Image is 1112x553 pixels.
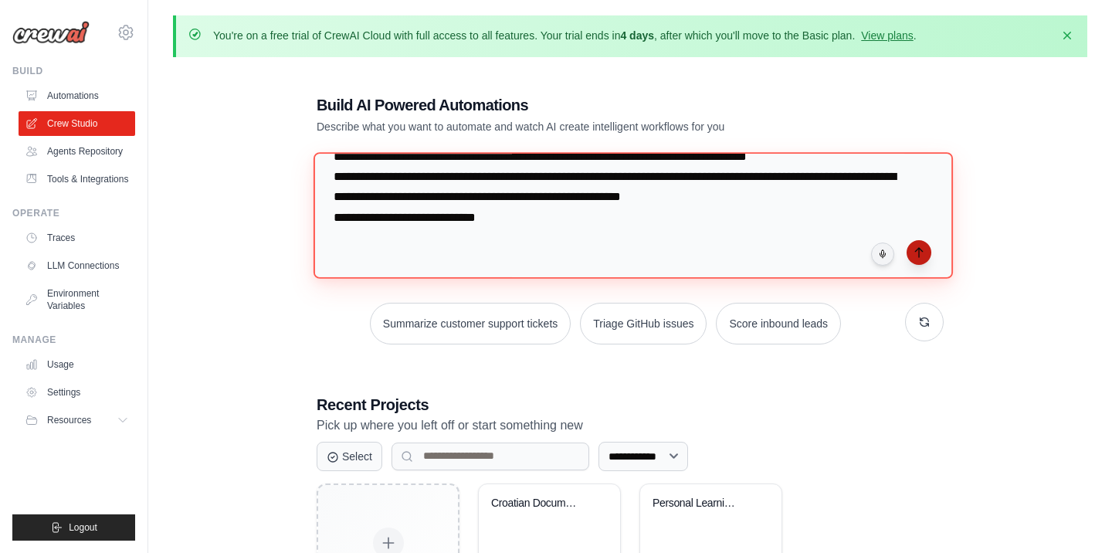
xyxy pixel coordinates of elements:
[19,83,135,108] a: Automations
[491,497,585,511] div: Croatian Document Translator
[213,28,917,43] p: You're on a free trial of CrewAI Cloud with full access to all features. Your trial ends in , aft...
[19,139,135,164] a: Agents Repository
[12,21,90,44] img: Logo
[317,119,836,134] p: Describe what you want to automate and watch AI create intelligent workflows for you
[317,416,944,436] p: Pick up where you left off or start something new
[12,65,135,77] div: Build
[12,514,135,541] button: Logout
[47,414,91,426] span: Resources
[19,281,135,318] a: Environment Variables
[19,167,135,192] a: Tools & Integrations
[716,303,841,344] button: Score inbound leads
[317,442,382,471] button: Select
[19,352,135,377] a: Usage
[871,243,894,266] button: Click to speak your automation idea
[12,207,135,219] div: Operate
[620,29,654,42] strong: 4 days
[861,29,913,42] a: View plans
[69,521,97,534] span: Logout
[317,94,836,116] h1: Build AI Powered Automations
[580,303,707,344] button: Triage GitHub issues
[905,303,944,341] button: Get new suggestions
[12,334,135,346] div: Manage
[653,497,746,511] div: Personal Learning Management System
[19,253,135,278] a: LLM Connections
[370,303,571,344] button: Summarize customer support tickets
[19,380,135,405] a: Settings
[19,408,135,433] button: Resources
[19,226,135,250] a: Traces
[317,394,944,416] h3: Recent Projects
[19,111,135,136] a: Crew Studio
